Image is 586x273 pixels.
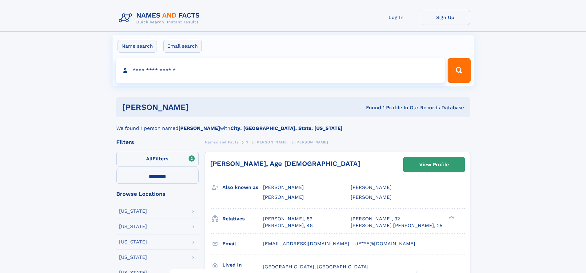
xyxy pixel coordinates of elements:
[263,241,349,247] span: [EMAIL_ADDRESS][DOMAIN_NAME]
[372,10,421,25] a: Log In
[263,194,304,200] span: [PERSON_NAME]
[448,58,470,83] button: Search Button
[255,138,288,146] a: [PERSON_NAME]
[222,239,263,249] h3: Email
[118,40,157,53] label: Name search
[122,103,277,111] h1: [PERSON_NAME]
[222,260,263,270] h3: Lived in
[421,10,470,25] a: Sign Up
[178,125,220,131] b: [PERSON_NAME]
[351,194,392,200] span: [PERSON_NAME]
[245,140,249,144] span: N
[263,222,313,229] a: [PERSON_NAME], 46
[116,58,445,83] input: search input
[351,215,400,222] a: [PERSON_NAME], 32
[263,264,369,270] span: [GEOGRAPHIC_DATA], [GEOGRAPHIC_DATA]
[163,40,202,53] label: Email search
[116,152,199,167] label: Filters
[116,191,199,197] div: Browse Locations
[222,182,263,193] h3: Also known as
[116,139,199,145] div: Filters
[255,140,288,144] span: [PERSON_NAME]
[222,214,263,224] h3: Relatives
[119,255,147,260] div: [US_STATE]
[245,138,249,146] a: N
[146,156,153,162] span: All
[263,215,313,222] a: [PERSON_NAME], 59
[404,157,464,172] a: View Profile
[119,224,147,229] div: [US_STATE]
[277,104,464,111] div: Found 1 Profile In Our Records Database
[205,138,239,146] a: Names and Facts
[419,158,449,172] div: View Profile
[119,239,147,244] div: [US_STATE]
[116,10,205,26] img: Logo Names and Facts
[351,184,392,190] span: [PERSON_NAME]
[119,209,147,214] div: [US_STATE]
[263,184,304,190] span: [PERSON_NAME]
[351,222,442,229] a: [PERSON_NAME] [PERSON_NAME], 25
[116,117,470,132] div: We found 1 person named with .
[210,160,360,167] a: [PERSON_NAME], Age [DEMOGRAPHIC_DATA]
[295,140,328,144] span: [PERSON_NAME]
[447,215,455,219] div: ❯
[230,125,342,131] b: City: [GEOGRAPHIC_DATA], State: [US_STATE]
